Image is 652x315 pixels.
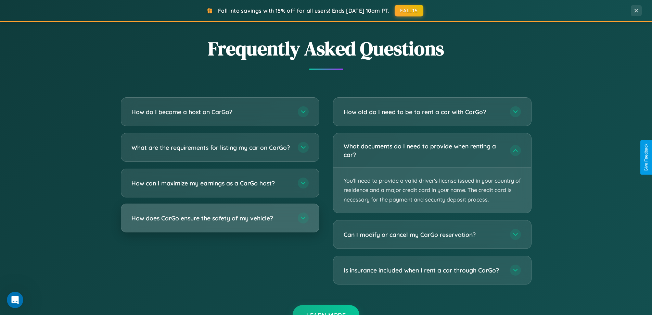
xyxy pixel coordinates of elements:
p: You'll need to provide a valid driver's license issued in your country of residence and a major c... [333,168,531,213]
div: Give Feedback [644,144,649,171]
iframe: Intercom live chat [7,292,23,308]
h3: How can I maximize my earnings as a CarGo host? [131,179,291,187]
h3: Can I modify or cancel my CarGo reservation? [344,230,503,239]
h3: What documents do I need to provide when renting a car? [344,142,503,159]
h3: How do I become a host on CarGo? [131,108,291,116]
span: Fall into savings with 15% off for all users! Ends [DATE] 10am PT. [218,7,389,14]
h3: Is insurance included when I rent a car through CarGo? [344,266,503,275]
h2: Frequently Asked Questions [121,35,532,62]
h3: How does CarGo ensure the safety of my vehicle? [131,214,291,222]
h3: What are the requirements for listing my car on CarGo? [131,143,291,152]
button: FALL15 [395,5,423,16]
h3: How old do I need to be to rent a car with CarGo? [344,108,503,116]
